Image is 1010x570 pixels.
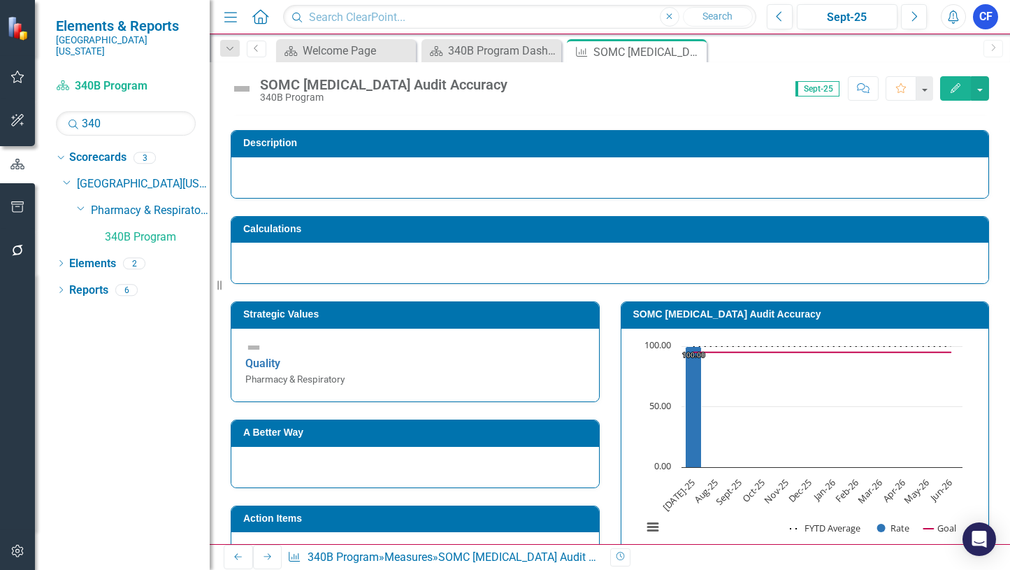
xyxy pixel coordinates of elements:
button: Show FYTD Average [790,522,862,534]
text: [DATE]-25 [660,476,697,513]
text: Mar-26 [854,476,883,506]
text: Aug-25 [691,476,721,506]
a: Scorecards [69,150,127,166]
div: SOMC [MEDICAL_DATA] Audit Accuracy [438,550,634,564]
div: Sept-25 [802,9,893,26]
small: Pharmacy & Respiratory [245,373,345,385]
text: Sept-25 [712,476,744,508]
h3: Description [243,138,981,148]
div: 6 [115,284,138,296]
div: 340B Program Dashboard [448,42,558,59]
div: Open Intercom Messenger [962,522,996,556]
div: Chart. Highcharts interactive chart. [635,339,975,549]
path: Jul-25, 100. Rate. [685,346,701,467]
a: 340B Program [56,78,196,94]
div: 2 [123,257,145,269]
h3: Action Items [243,513,592,524]
input: Search Below... [56,111,196,136]
h3: SOMC [MEDICAL_DATA] Audit Accuracy [633,309,982,320]
a: Welcome Page [280,42,412,59]
text: Feb-26 [832,476,860,505]
span: Search [702,10,733,22]
h3: Strategic Values [243,309,592,320]
span: Sept-25 [795,81,839,97]
text: 50.00 [649,399,671,412]
text: Oct-25 [739,476,767,504]
button: CF [973,4,998,29]
text: Jun-26 [926,476,954,504]
text: Dec-25 [785,476,814,505]
div: 340B Program [260,92,507,103]
text: 100.00 [682,350,705,359]
button: Sept-25 [797,4,898,29]
a: Reports [69,283,108,299]
button: Search [683,7,753,27]
text: 0.00 [654,459,671,472]
a: 340B Program Dashboard [425,42,558,59]
text: 100.00 [644,339,671,351]
h3: A Better Way [243,427,592,438]
div: » » [287,550,599,566]
a: Elements [69,256,116,272]
text: May-26 [901,476,931,506]
h3: Calculations [243,224,981,234]
text: Apr-26 [879,476,907,504]
a: Pharmacy & Respiratory [91,203,210,219]
a: 340B Program [308,550,379,564]
img: ClearPoint Strategy [7,15,32,41]
text: Jan-26 [809,476,837,504]
img: Not Defined [231,78,253,100]
a: 340B Program [105,229,210,245]
button: View chart menu, Chart [643,518,663,537]
button: Show Rate [877,522,909,534]
text: Nov-25 [760,476,790,506]
div: SOMC [MEDICAL_DATA] Audit Accuracy [260,77,507,92]
a: Measures [384,550,433,564]
input: Search ClearPoint... [283,5,756,29]
a: Quality [245,357,280,370]
g: Rate, series 2 of 3. Bar series with 12 bars. [685,346,951,468]
div: SOMC [MEDICAL_DATA] Audit Accuracy [593,43,703,61]
button: Show Goal [923,522,956,534]
div: 3 [134,152,156,164]
small: [GEOGRAPHIC_DATA][US_STATE] [56,34,196,57]
a: [GEOGRAPHIC_DATA][US_STATE] [77,176,210,192]
span: Elements & Reports [56,17,196,34]
div: Welcome Page [303,42,412,59]
img: Not Defined [245,339,262,356]
svg: Interactive chart [635,339,969,549]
